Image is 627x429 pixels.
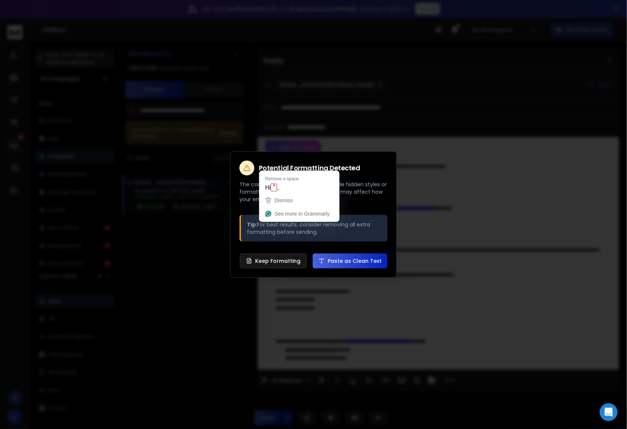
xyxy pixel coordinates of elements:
[247,221,257,228] strong: Tip:
[239,181,388,203] p: The content you've pasted may include hidden styles or formatting from other sources. These may a...
[240,254,307,268] button: Keep Formatting
[247,221,382,236] p: For best results, consider removing all extra formatting before sending.
[259,165,360,171] h2: Potential Formatting Detected
[313,254,388,268] button: Paste as Clean Text
[600,403,618,421] div: Open Intercom Messenger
